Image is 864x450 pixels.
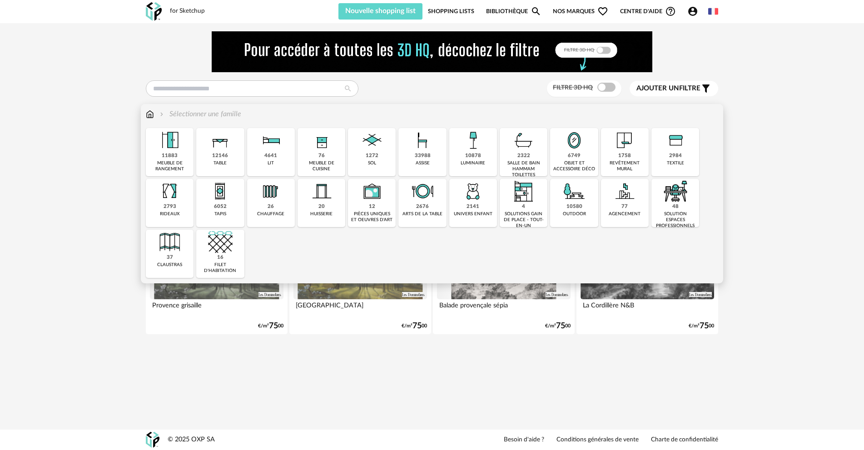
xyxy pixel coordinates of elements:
img: svg+xml;base64,PHN2ZyB3aWR0aD0iMTYiIGhlaWdodD0iMTciIHZpZXdCb3g9IjAgMCAxNiAxNyIgZmlsbD0ibm9uZSIgeG... [146,109,154,119]
div: Sélectionner une famille [158,109,241,119]
div: Provence grisaille [150,299,283,317]
div: 2984 [669,153,682,159]
div: 4641 [264,153,277,159]
div: 20 [318,203,325,210]
img: Table.png [208,128,233,153]
img: OXP [146,432,159,448]
div: objet et accessoire déco [553,160,595,172]
img: Luminaire.png [461,128,485,153]
img: UniqueOeuvre.png [360,179,384,203]
img: Outdoor.png [562,179,586,203]
div: 10878 [465,153,481,159]
img: espace-de-travail.png [663,179,688,203]
img: Papier%20peint.png [612,128,637,153]
div: claustras [157,262,182,268]
div: huisserie [310,211,333,217]
a: Charte de confidentialité [651,436,718,444]
img: fr [708,6,718,16]
img: Agencement.png [612,179,637,203]
div: €/m² 00 [258,323,283,329]
img: OXP [146,2,162,21]
div: €/m² 00 [545,323,571,329]
div: €/m² 00 [402,323,427,329]
img: Literie.png [258,128,283,153]
img: ArtTable.png [410,179,435,203]
div: textile [667,160,684,166]
div: outdoor [563,211,586,217]
img: Salle%20de%20bain.png [511,128,536,153]
div: 2793 [164,203,176,210]
div: 2322 [517,153,530,159]
div: 48 [672,203,679,210]
span: Account Circle icon [687,6,702,17]
div: lit [268,160,274,166]
div: revêtement mural [604,160,646,172]
div: 16 [217,254,223,261]
img: FILTRE%20HQ%20NEW_V1%20(4).gif [212,31,652,72]
div: rideaux [160,211,179,217]
div: salle de bain hammam toilettes [502,160,545,178]
img: svg+xml;base64,PHN2ZyB3aWR0aD0iMTYiIGhlaWdodD0iMTYiIHZpZXdCb3g9IjAgMCAxNiAxNiIgZmlsbD0ibm9uZSIgeG... [158,109,165,119]
a: Besoin d'aide ? [504,436,544,444]
img: Assise.png [410,128,435,153]
div: table [214,160,227,166]
a: BibliothèqueMagnify icon [486,3,541,20]
div: sol [368,160,376,166]
span: Centre d'aideHelp Circle Outline icon [620,6,676,17]
span: Help Circle Outline icon [665,6,676,17]
div: 26 [268,203,274,210]
span: 75 [269,323,278,329]
span: Filter icon [700,83,711,94]
img: Huiserie.png [309,179,334,203]
div: 6749 [568,153,581,159]
span: Filtre 3D HQ [553,84,593,91]
div: tapis [214,211,226,217]
img: Tapis.png [208,179,233,203]
a: Shopping Lists [428,3,474,20]
a: Conditions générales de vente [556,436,639,444]
div: €/m² 00 [689,323,714,329]
div: pièces uniques et oeuvres d'art [351,211,393,223]
div: 6052 [214,203,227,210]
div: for Sketchup [170,7,205,15]
div: solution espaces professionnels [654,211,696,229]
div: 12 [369,203,375,210]
div: Balade provençale sépia [437,299,571,317]
div: meuble de rangement [149,160,191,172]
img: filet.png [208,230,233,254]
button: Ajouter unfiltre Filter icon [630,81,718,96]
div: assise [416,160,430,166]
div: agencement [609,211,641,217]
img: Cloison.png [158,230,182,254]
div: luminaire [461,160,485,166]
img: Sol.png [360,128,384,153]
div: chauffage [257,211,284,217]
span: Account Circle icon [687,6,698,17]
span: Nouvelle shopping list [345,7,416,15]
div: 1272 [366,153,378,159]
span: 75 [700,323,709,329]
img: Miroir.png [562,128,586,153]
div: meuble de cuisine [300,160,343,172]
div: arts de la table [402,211,442,217]
img: Meuble%20de%20rangement.png [158,128,182,153]
div: solutions gain de place - tout-en-un [502,211,545,229]
img: UniversEnfant.png [461,179,485,203]
div: 1758 [618,153,631,159]
div: [GEOGRAPHIC_DATA] [293,299,427,317]
div: 10580 [566,203,582,210]
span: Ajouter un [636,85,679,92]
img: Rideaux.png [158,179,182,203]
img: Rangement.png [309,128,334,153]
button: Nouvelle shopping list [338,3,422,20]
div: © 2025 OXP SA [168,435,215,444]
img: Textile.png [663,128,688,153]
div: 76 [318,153,325,159]
span: 75 [556,323,565,329]
div: 12146 [212,153,228,159]
span: 75 [412,323,422,329]
div: La Cordillère N&B [581,299,714,317]
div: 77 [621,203,628,210]
div: 11883 [162,153,178,159]
div: 37 [167,254,173,261]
